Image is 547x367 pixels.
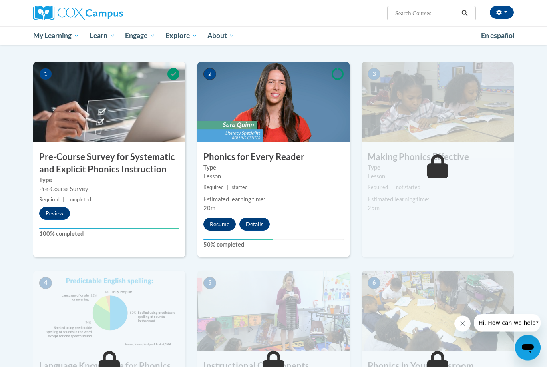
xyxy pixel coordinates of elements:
[515,335,541,361] iframe: Button to launch messaging window
[39,68,52,80] span: 1
[203,277,216,289] span: 5
[33,31,79,40] span: My Learning
[203,241,344,249] label: 50% completed
[459,8,471,18] button: Search
[203,185,224,191] span: Required
[203,68,216,80] span: 2
[33,271,185,351] img: Course Image
[203,205,215,212] span: 20m
[39,228,179,230] div: Your progress
[120,26,160,45] a: Engage
[197,271,350,351] img: Course Image
[368,195,508,204] div: Estimated learning time:
[481,31,515,40] span: En español
[203,164,344,172] label: Type
[203,172,344,181] div: Lesson
[68,197,91,203] span: completed
[39,207,70,220] button: Review
[197,62,350,142] img: Course Image
[490,6,514,19] button: Account Settings
[362,62,514,142] img: Course Image
[368,205,380,212] span: 25m
[394,8,459,18] input: Search Courses
[39,185,179,194] div: Pre-Course Survey
[28,26,84,45] a: My Learning
[368,164,508,172] label: Type
[203,195,344,204] div: Estimated learning time:
[362,151,514,164] h3: Making Phonics Effective
[368,277,380,289] span: 6
[362,271,514,351] img: Course Image
[39,176,179,185] label: Type
[474,314,541,332] iframe: Message from company
[90,31,115,40] span: Learn
[476,27,520,44] a: En español
[454,316,471,332] iframe: Close message
[203,239,273,241] div: Your progress
[368,185,388,191] span: Required
[39,277,52,289] span: 4
[160,26,203,45] a: Explore
[368,68,380,80] span: 3
[396,185,420,191] span: not started
[227,185,229,191] span: |
[232,185,248,191] span: started
[165,31,197,40] span: Explore
[39,197,60,203] span: Required
[33,151,185,176] h3: Pre-Course Survey for Systematic and Explicit Phonics Instruction
[39,230,179,239] label: 100% completed
[63,197,64,203] span: |
[33,6,185,20] a: Cox Campus
[125,31,155,40] span: Engage
[33,62,185,142] img: Course Image
[391,185,393,191] span: |
[239,218,270,231] button: Details
[84,26,120,45] a: Learn
[203,26,240,45] a: About
[207,31,235,40] span: About
[33,6,123,20] img: Cox Campus
[203,218,236,231] button: Resume
[21,26,526,45] div: Main menu
[197,151,350,164] h3: Phonics for Every Reader
[368,172,508,181] div: Lesson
